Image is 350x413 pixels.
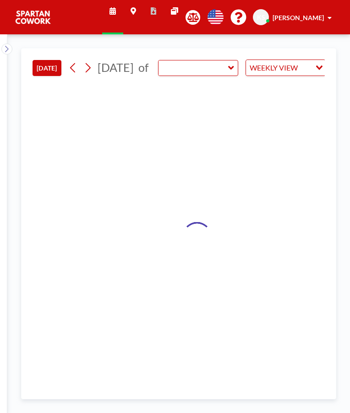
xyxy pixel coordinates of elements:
span: KS [257,13,265,22]
img: organization-logo [15,8,51,27]
span: [PERSON_NAME] [273,14,324,22]
input: Search for option [301,62,310,74]
div: Search for option [246,60,325,76]
span: of [138,60,148,75]
button: [DATE] [33,60,61,76]
span: [DATE] [98,60,134,74]
span: WEEKLY VIEW [248,62,300,74]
